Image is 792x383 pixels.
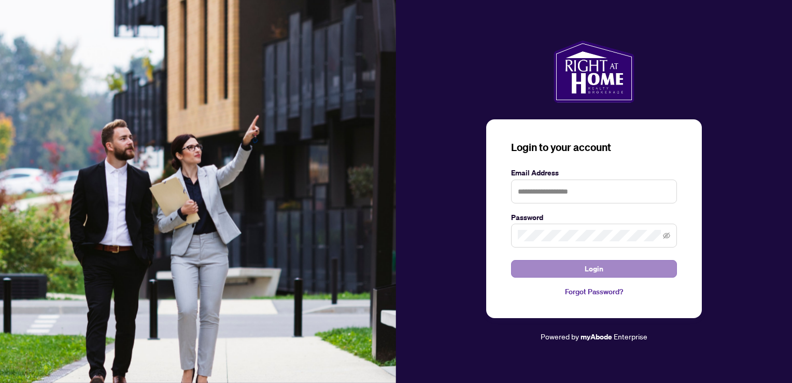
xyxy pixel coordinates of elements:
button: Login [511,260,677,278]
h3: Login to your account [511,140,677,155]
label: Email Address [511,167,677,179]
span: Enterprise [614,332,647,341]
img: ma-logo [554,40,634,103]
label: Password [511,212,677,223]
span: Powered by [541,332,579,341]
a: Forgot Password? [511,286,677,297]
a: myAbode [581,331,612,343]
span: eye-invisible [663,232,670,239]
span: Login [585,261,603,277]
